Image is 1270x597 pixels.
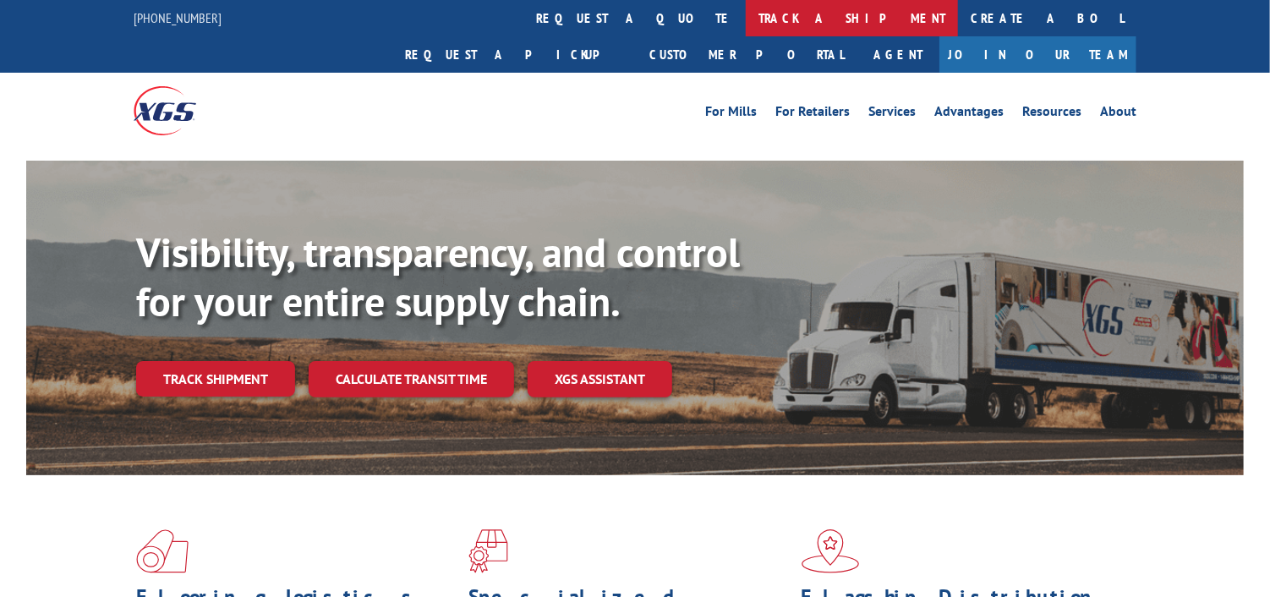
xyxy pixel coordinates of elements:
b: Visibility, transparency, and control for your entire supply chain. [136,226,740,327]
a: [PHONE_NUMBER] [134,9,222,26]
a: Customer Portal [637,36,857,73]
a: Agent [857,36,939,73]
img: xgs-icon-focused-on-flooring-red [468,529,508,573]
a: Resources [1022,105,1081,123]
a: For Mills [705,105,757,123]
a: Track shipment [136,361,295,397]
a: Calculate transit time [309,361,514,397]
a: For Retailers [775,105,850,123]
img: xgs-icon-flagship-distribution-model-red [802,529,860,573]
a: XGS ASSISTANT [528,361,672,397]
a: Request a pickup [392,36,637,73]
img: xgs-icon-total-supply-chain-intelligence-red [136,529,189,573]
a: About [1100,105,1136,123]
a: Join Our Team [939,36,1136,73]
a: Services [868,105,916,123]
a: Advantages [934,105,1004,123]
